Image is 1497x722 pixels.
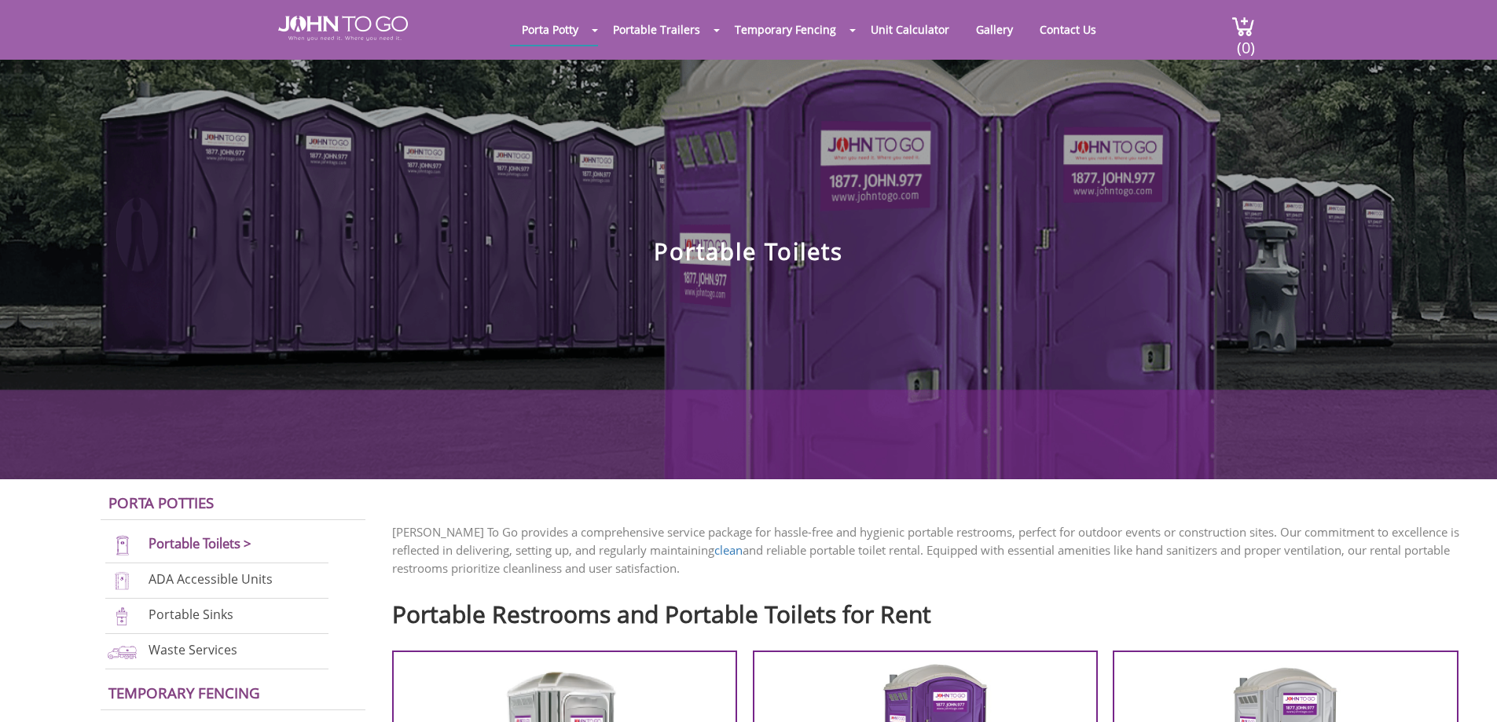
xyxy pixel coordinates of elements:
a: Gallery [964,14,1025,45]
img: portable-toilets-new.png [105,535,139,556]
img: waste-services-new.png [105,641,139,662]
a: Portable Sinks [149,606,233,623]
img: cart a [1231,16,1255,37]
button: Live Chat [1434,659,1497,722]
a: Portable Trailers [601,14,712,45]
img: ADA-units-new.png [105,570,139,592]
a: Unit Calculator [859,14,961,45]
span: (0) [1236,24,1255,58]
p: [PERSON_NAME] To Go provides a comprehensive service package for hassle-free and hygienic portabl... [392,523,1473,577]
img: JOHN to go [278,16,408,41]
a: ADA Accessible Units [149,570,273,588]
img: portable-sinks-new.png [105,606,139,627]
a: Contact Us [1028,14,1108,45]
a: Temporary Fencing [723,14,848,45]
a: clean [714,542,743,558]
a: Porta Potties [108,493,214,512]
a: Porta Potty [510,14,590,45]
a: Temporary Fencing [108,683,260,702]
a: Waste Services [149,641,237,658]
h2: Portable Restrooms and Portable Toilets for Rent [392,593,1473,627]
a: Portable Toilets > [149,534,251,552]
